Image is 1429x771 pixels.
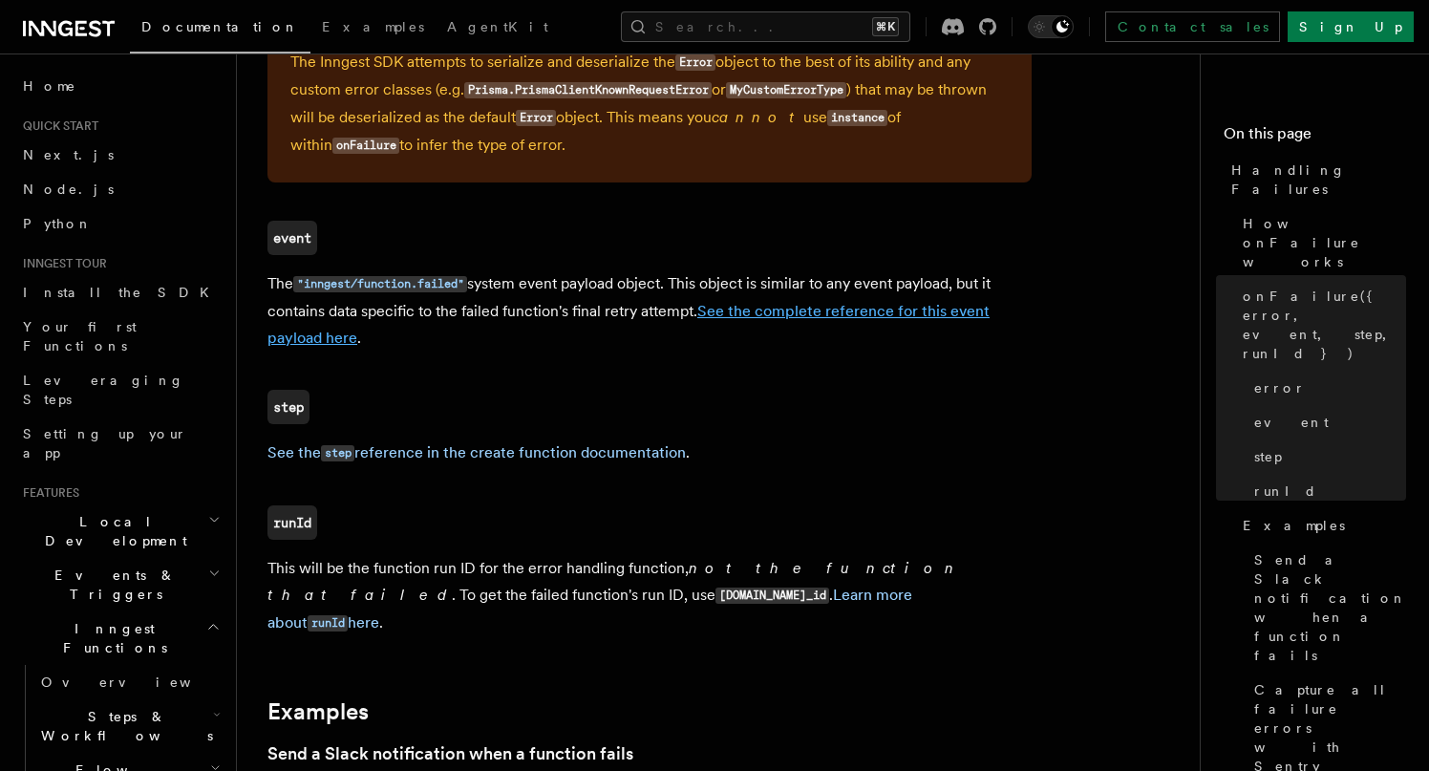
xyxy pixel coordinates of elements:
a: Python [15,206,224,241]
a: error [1247,371,1406,405]
span: Quick start [15,118,98,134]
a: Examples [267,698,369,725]
code: Error [516,110,556,126]
a: Handling Failures [1224,153,1406,206]
a: Your first Functions [15,310,224,363]
code: Prisma.PrismaClientKnownRequestError [464,82,712,98]
a: Send a Slack notification when a function fails [267,740,633,767]
span: Setting up your app [23,426,187,460]
span: step [1254,447,1282,466]
em: cannot [712,108,803,126]
a: See the complete reference for this event payload here [267,302,990,347]
span: How onFailure works [1243,214,1406,271]
a: AgentKit [436,6,560,52]
code: step [321,445,354,461]
code: instance [827,110,887,126]
button: Search...⌘K [621,11,910,42]
span: runId [1254,482,1317,501]
kbd: ⌘K [872,17,899,36]
h4: On this page [1224,122,1406,153]
button: Inngest Functions [15,611,224,665]
button: Toggle dark mode [1028,15,1074,38]
code: "inngest/function.failed" [293,276,467,292]
a: onFailure({ error, event, step, runId }) [1235,279,1406,371]
a: Learn more aboutrunIdhere [267,586,912,632]
a: Next.js [15,138,224,172]
span: Home [23,76,76,96]
span: Node.js [23,182,114,197]
a: step [267,390,309,424]
span: Features [15,485,79,501]
code: Error [675,54,715,71]
span: Leveraging Steps [23,373,184,407]
span: onFailure({ error, event, step, runId }) [1243,287,1406,363]
a: Home [15,69,224,103]
span: Install the SDK [23,285,221,300]
a: step [1247,439,1406,474]
span: Steps & Workflows [33,707,213,745]
p: The Inngest SDK attempts to serialize and deserialize the object to the best of its ability and a... [290,49,1009,160]
span: event [1254,413,1329,432]
span: Examples [322,19,424,34]
button: Events & Triggers [15,558,224,611]
span: Send a Slack notification when a function fails [1254,550,1407,665]
code: runId [308,615,348,632]
span: Overview [41,675,238,690]
a: runId [1247,474,1406,508]
a: Documentation [130,6,310,54]
a: Install the SDK [15,275,224,310]
a: event [1247,405,1406,439]
span: Events & Triggers [15,566,208,604]
a: "inngest/function.failed" [293,274,467,292]
span: Next.js [23,147,114,162]
a: Node.js [15,172,224,206]
span: Handling Failures [1231,161,1406,199]
span: AgentKit [447,19,548,34]
code: onFailure [332,138,399,154]
p: This will be the function run ID for the error handling function, . To get the failed function's ... [267,555,1032,637]
span: Inngest tour [15,256,107,271]
p: . [267,439,1032,467]
button: Steps & Workflows [33,699,224,753]
a: Sign Up [1288,11,1414,42]
span: Local Development [15,512,208,550]
a: Send a Slack notification when a function fails [1247,543,1406,673]
span: Inngest Functions [15,619,206,657]
span: Documentation [141,19,299,34]
span: Python [23,216,93,231]
p: The system event payload object. This object is similar to any event payload, but it contains dat... [267,270,1032,352]
a: Examples [1235,508,1406,543]
a: See thestepreference in the create function documentation [267,443,686,461]
code: [DOMAIN_NAME]_id [715,588,829,604]
a: runId [267,505,317,540]
code: MyCustomErrorType [726,82,846,98]
a: Examples [310,6,436,52]
span: error [1254,378,1306,397]
span: Your first Functions [23,319,137,353]
a: How onFailure works [1235,206,1406,279]
button: Local Development [15,504,224,558]
a: Contact sales [1105,11,1280,42]
em: not the function that failed [267,559,961,604]
a: event [267,221,317,255]
span: Examples [1243,516,1345,535]
a: Leveraging Steps [15,363,224,417]
a: Setting up your app [15,417,224,470]
a: Overview [33,665,224,699]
